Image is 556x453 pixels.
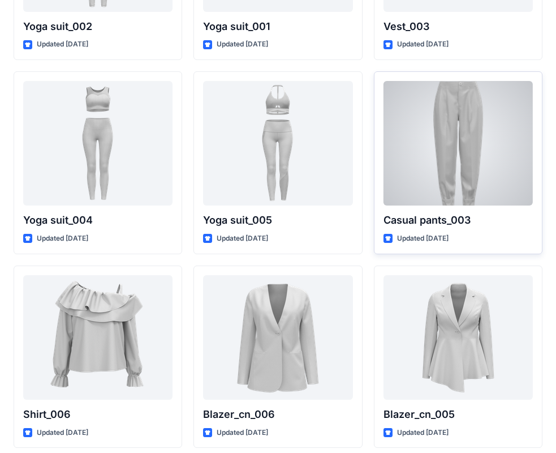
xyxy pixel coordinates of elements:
p: Updated [DATE] [217,427,268,439]
p: Updated [DATE] [217,233,268,245]
p: Updated [DATE] [397,427,449,439]
a: Shirt_006 [23,275,173,400]
p: Shirt_006 [23,407,173,422]
p: Updated [DATE] [397,233,449,245]
p: Blazer_cn_006 [203,407,352,422]
p: Updated [DATE] [37,39,88,50]
p: Updated [DATE] [37,427,88,439]
p: Yoga suit_002 [23,19,173,35]
p: Casual pants_003 [383,212,533,228]
p: Updated [DATE] [217,39,268,50]
a: Blazer_cn_006 [203,275,352,400]
p: Yoga suit_004 [23,212,173,228]
p: Yoga suit_005 [203,212,352,228]
p: Updated [DATE] [397,39,449,50]
a: Blazer_cn_005 [383,275,533,400]
p: Yoga suit_001 [203,19,352,35]
a: Yoga suit_004 [23,81,173,206]
a: Yoga suit_005 [203,81,352,206]
p: Blazer_cn_005 [383,407,533,422]
p: Vest_003 [383,19,533,35]
p: Updated [DATE] [37,233,88,245]
a: Casual pants_003 [383,81,533,206]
